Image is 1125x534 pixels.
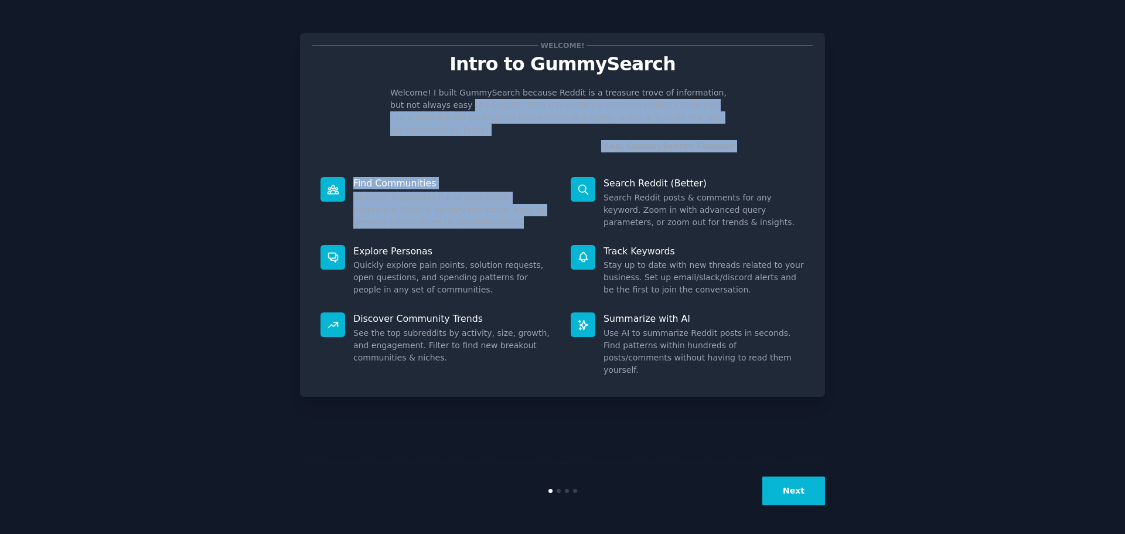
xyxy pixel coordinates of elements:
[390,87,735,136] p: Welcome! I built GummySearch because Reddit is a treasure trove of information, but not always ea...
[604,312,804,325] p: Summarize with AI
[353,177,554,189] p: Find Communities
[353,312,554,325] p: Discover Community Trends
[353,245,554,257] p: Explore Personas
[604,245,804,257] p: Track Keywords
[604,259,804,296] dd: Stay up to date with new threads related to your business. Set up email/slack/discord alerts and ...
[604,327,804,376] dd: Use AI to summarize Reddit posts in seconds. Find patterns within hundreds of posts/comments with...
[353,259,554,296] dd: Quickly explore pain points, solution requests, open questions, and spending patterns for people ...
[538,39,587,52] span: Welcome!
[353,192,554,229] dd: Discover Subreddits full of your target customers. Quickly identify the active, new, or growing c...
[353,327,554,364] dd: See the top subreddits by activity, size, growth, and engagement. Filter to find new breakout com...
[762,477,825,505] button: Next
[604,192,804,229] dd: Search Reddit posts & comments for any keyword. Zoom in with advanced query parameters, or zoom o...
[601,140,735,152] div: -
[312,54,813,74] p: Intro to GummySearch
[604,141,735,151] a: Fed, GummySearch Founder
[604,177,804,189] p: Search Reddit (Better)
